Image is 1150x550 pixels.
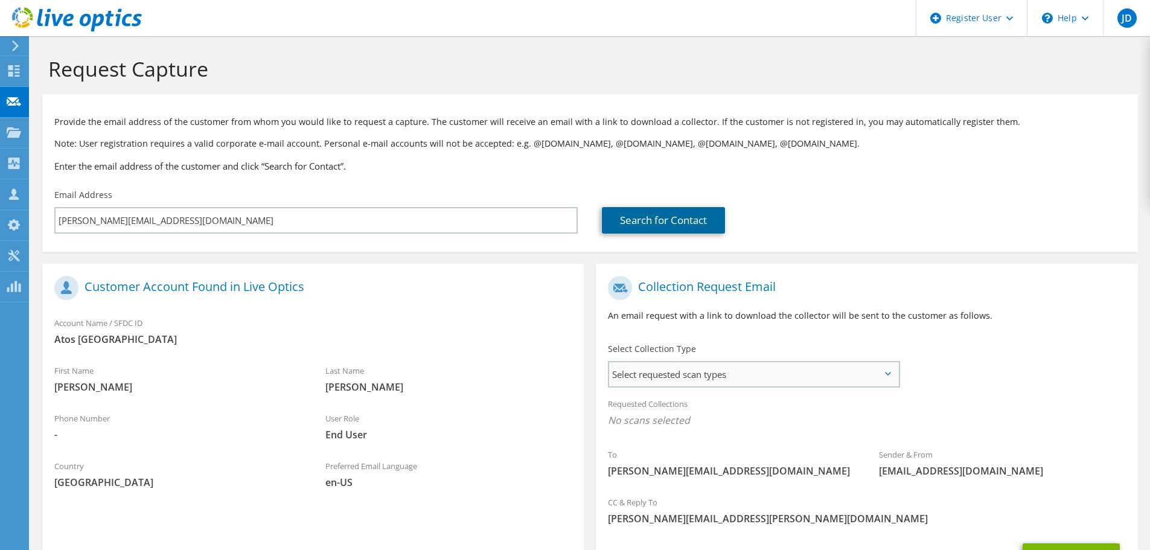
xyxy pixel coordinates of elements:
div: Last Name [313,358,584,400]
div: Requested Collections [596,391,1137,436]
span: End User [325,428,572,441]
svg: \n [1042,13,1053,24]
div: CC & Reply To [596,490,1137,531]
p: An email request with a link to download the collector will be sent to the customer as follows. [608,309,1125,322]
a: Search for Contact [602,207,725,234]
span: [EMAIL_ADDRESS][DOMAIN_NAME] [879,464,1126,478]
h3: Enter the email address of the customer and click “Search for Contact”. [54,159,1126,173]
div: Sender & From [867,442,1138,484]
span: [PERSON_NAME] [325,380,572,394]
span: [PERSON_NAME][EMAIL_ADDRESS][PERSON_NAME][DOMAIN_NAME] [608,512,1125,525]
span: Atos [GEOGRAPHIC_DATA] [54,333,572,346]
div: User Role [313,406,584,447]
span: Select requested scan types [609,362,898,386]
label: Select Collection Type [608,343,696,355]
span: [PERSON_NAME][EMAIL_ADDRESS][DOMAIN_NAME] [608,464,855,478]
div: Account Name / SFDC ID [42,310,584,352]
h1: Collection Request Email [608,276,1119,300]
div: Country [42,453,313,495]
div: First Name [42,358,313,400]
p: Note: User registration requires a valid corporate e-mail account. Personal e-mail accounts will ... [54,137,1126,150]
span: No scans selected [608,414,1125,427]
label: Email Address [54,189,112,201]
h1: Customer Account Found in Live Optics [54,276,566,300]
div: Phone Number [42,406,313,447]
span: [PERSON_NAME] [54,380,301,394]
span: en-US [325,476,572,489]
span: - [54,428,301,441]
div: To [596,442,867,484]
div: Preferred Email Language [313,453,584,495]
span: [GEOGRAPHIC_DATA] [54,476,301,489]
p: Provide the email address of the customer from whom you would like to request a capture. The cust... [54,115,1126,129]
span: JD [1117,8,1137,28]
h1: Request Capture [48,56,1126,82]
